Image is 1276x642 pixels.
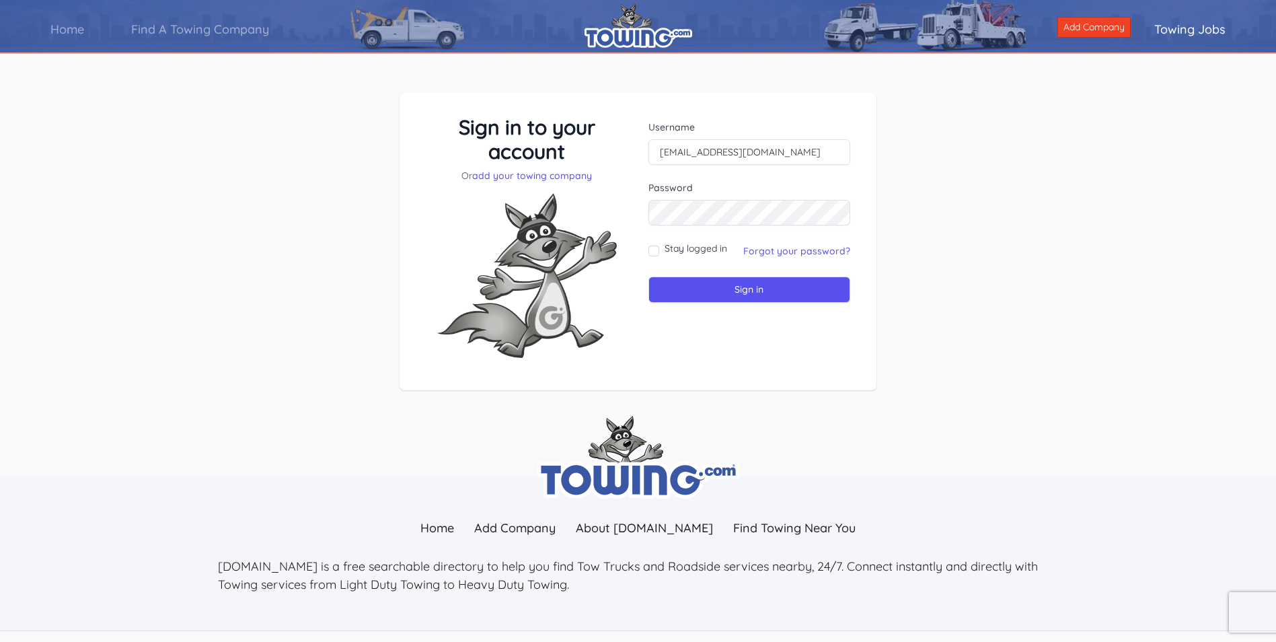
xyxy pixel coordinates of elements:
img: towing [537,416,739,499]
h3: Sign in to your account [426,115,628,164]
a: Home [27,10,108,48]
label: Username [648,120,851,134]
input: Sign in [648,277,851,303]
img: Fox-Excited.png [426,182,628,369]
p: [DOMAIN_NAME] is a free searchable directory to help you find Tow Trucks and Roadside services ne... [218,557,1059,594]
a: Forgot your password? [743,245,850,257]
a: Add Company [1057,17,1131,38]
a: add your towing company [472,170,592,182]
label: Stay logged in [665,242,727,255]
a: About [DOMAIN_NAME] [566,513,723,542]
img: logo.png [585,3,692,48]
a: Find Towing Near You [723,513,866,542]
label: Password [648,181,851,194]
a: Home [410,513,464,542]
a: Find A Towing Company [108,10,293,48]
p: Or [426,169,628,182]
a: Add Company [464,513,566,542]
a: Towing Jobs [1131,10,1249,48]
